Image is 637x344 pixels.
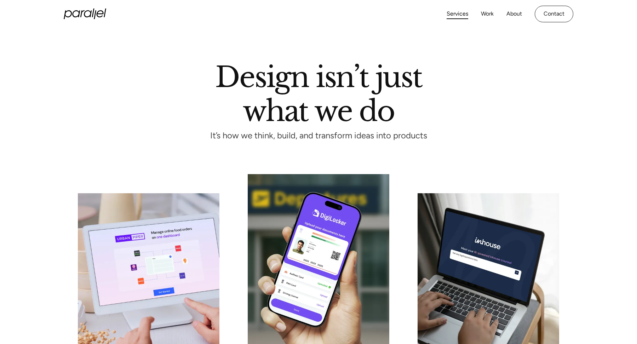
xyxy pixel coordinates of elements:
[481,9,494,19] a: Work
[215,63,422,121] h1: Design isn’t just what we do
[535,6,573,22] a: Contact
[506,9,522,19] a: About
[197,133,440,139] p: It’s how we think, build, and transform ideas into products
[64,8,106,19] a: home
[447,9,468,19] a: Services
